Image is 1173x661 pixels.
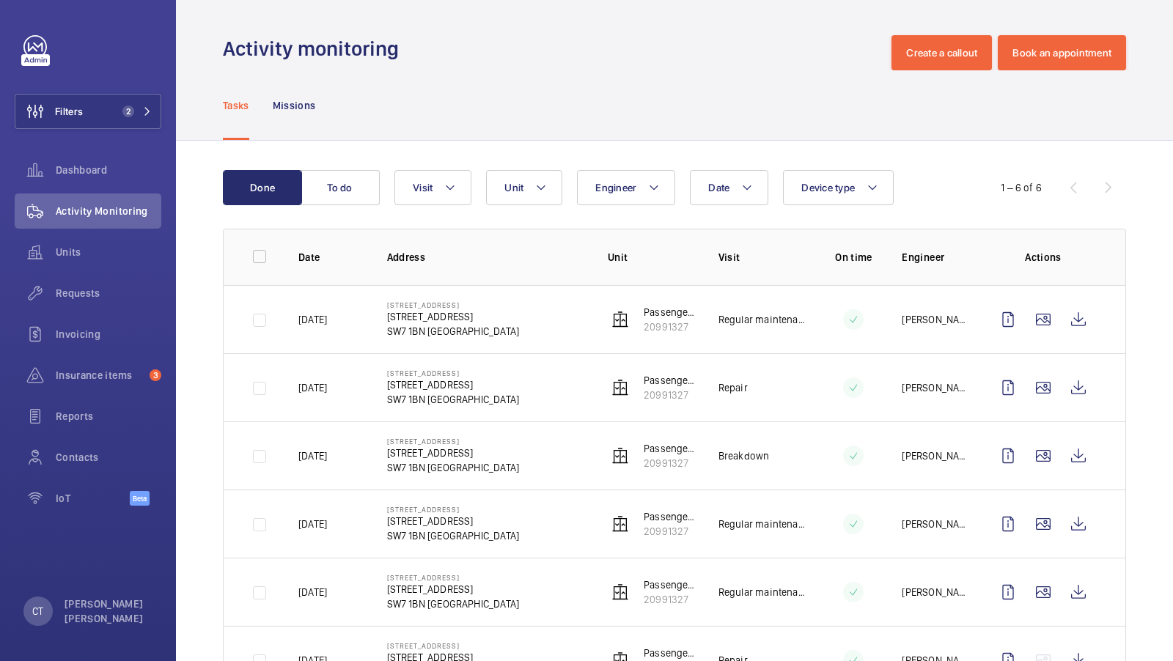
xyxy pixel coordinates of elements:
button: Date [690,170,768,205]
p: [DATE] [298,380,327,395]
div: 1 – 6 of 6 [1001,180,1042,195]
p: SW7 1BN [GEOGRAPHIC_DATA] [387,597,520,611]
span: Beta [130,491,150,506]
span: Filters [55,104,83,119]
h1: Activity monitoring [223,35,408,62]
span: Units [56,245,161,259]
p: [STREET_ADDRESS] [387,369,520,377]
p: [STREET_ADDRESS] [387,505,520,514]
p: 20991327 [644,388,695,402]
p: [PERSON_NAME] [902,380,967,395]
p: [STREET_ADDRESS] [387,437,520,446]
p: Tasks [223,98,249,113]
p: [DATE] [298,448,327,463]
span: 3 [150,369,161,381]
p: Missions [273,98,316,113]
button: Unit [486,170,562,205]
p: 20991327 [644,524,695,539]
p: Passenger lift [644,441,695,456]
span: 2 [122,106,134,117]
p: On time [828,250,878,265]
img: elevator.svg [611,583,629,601]
p: Repair [718,380,748,395]
p: Regular maintenance [718,585,806,599]
span: Date [708,182,729,193]
img: elevator.svg [611,515,629,533]
p: [STREET_ADDRESS] [387,446,520,460]
img: elevator.svg [611,447,629,465]
p: 20991327 [644,320,695,334]
p: Passenger lift [644,305,695,320]
button: Device type [783,170,894,205]
p: [STREET_ADDRESS] [387,377,520,392]
p: 20991327 [644,592,695,607]
span: Engineer [595,182,636,193]
button: Visit [394,170,471,205]
p: [PERSON_NAME] [902,585,967,599]
span: Requests [56,286,161,300]
button: Filters2 [15,94,161,129]
span: Device type [801,182,855,193]
span: Visit [413,182,433,193]
img: elevator.svg [611,379,629,396]
span: Activity Monitoring [56,204,161,218]
button: To do [301,170,380,205]
p: [STREET_ADDRESS] [387,309,520,324]
p: Address [387,250,584,265]
p: [PERSON_NAME] [PERSON_NAME] [65,597,152,626]
p: Date [298,250,364,265]
p: Breakdown [718,448,770,463]
img: elevator.svg [611,311,629,328]
p: Passenger lift [644,577,695,592]
button: Done [223,170,302,205]
span: Insurance items [56,368,144,383]
p: Passenger lift [644,373,695,388]
p: SW7 1BN [GEOGRAPHIC_DATA] [387,528,520,543]
p: SW7 1BN [GEOGRAPHIC_DATA] [387,460,520,475]
p: [PERSON_NAME] [902,448,967,463]
span: Reports [56,409,161,424]
p: Engineer [902,250,967,265]
p: [STREET_ADDRESS] [387,641,520,650]
p: Passenger lift [644,646,695,660]
p: Visit [718,250,806,265]
p: [DATE] [298,585,327,599]
p: [STREET_ADDRESS] [387,300,520,309]
p: [STREET_ADDRESS] [387,573,520,582]
p: [STREET_ADDRESS] [387,514,520,528]
button: Book an appointment [998,35,1126,70]
p: [DATE] [298,517,327,531]
span: Contacts [56,450,161,465]
p: SW7 1BN [GEOGRAPHIC_DATA] [387,392,520,407]
p: Regular maintenance [718,312,806,327]
button: Engineer [577,170,675,205]
p: Actions [990,250,1096,265]
p: Passenger lift [644,509,695,524]
span: Unit [504,182,523,193]
p: [STREET_ADDRESS] [387,582,520,597]
span: IoT [56,491,130,506]
p: [PERSON_NAME] [902,312,967,327]
p: [PERSON_NAME] [902,517,967,531]
button: Create a callout [891,35,992,70]
p: Unit [608,250,695,265]
p: CT [32,604,43,618]
p: SW7 1BN [GEOGRAPHIC_DATA] [387,324,520,339]
p: Regular maintenance [718,517,806,531]
span: Dashboard [56,163,161,177]
span: Invoicing [56,327,161,341]
p: [DATE] [298,312,327,327]
p: 20991327 [644,456,695,470]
